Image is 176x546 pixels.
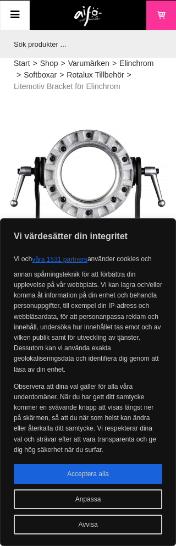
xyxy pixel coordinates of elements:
a: Softboxar [24,69,57,81]
span: Litemotiv Bracket för Elinchrom [14,81,120,92]
p: Vi värdesätter din integritet [1,230,175,243]
a: Elinchrom [119,58,153,69]
span: > [33,58,37,69]
a: Start [14,58,30,69]
span: > [16,69,21,81]
input: Sök produkter ... [8,30,162,58]
p: Observera att dina val gäller för alla våra underdomäner. När du har gett ditt samtycke kommer en... [14,382,162,455]
p: Vi och använder cookies och annan spårningsteknik för att förbättra din upplevelse på vår webbpla... [14,250,162,375]
a: Shop [40,58,58,69]
button: Acceptera alla [14,464,162,484]
button: våra 1531 partners [32,250,87,269]
img: logo.png [74,6,102,27]
button: Anpassa [14,489,162,509]
span: > [61,58,65,69]
a: Rotalux Tillbehör [67,69,124,81]
span: > [59,69,64,81]
span: > [112,58,117,69]
button: Avvisa [14,515,162,534]
a: Varumärken [68,58,109,69]
span: > [127,69,131,81]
